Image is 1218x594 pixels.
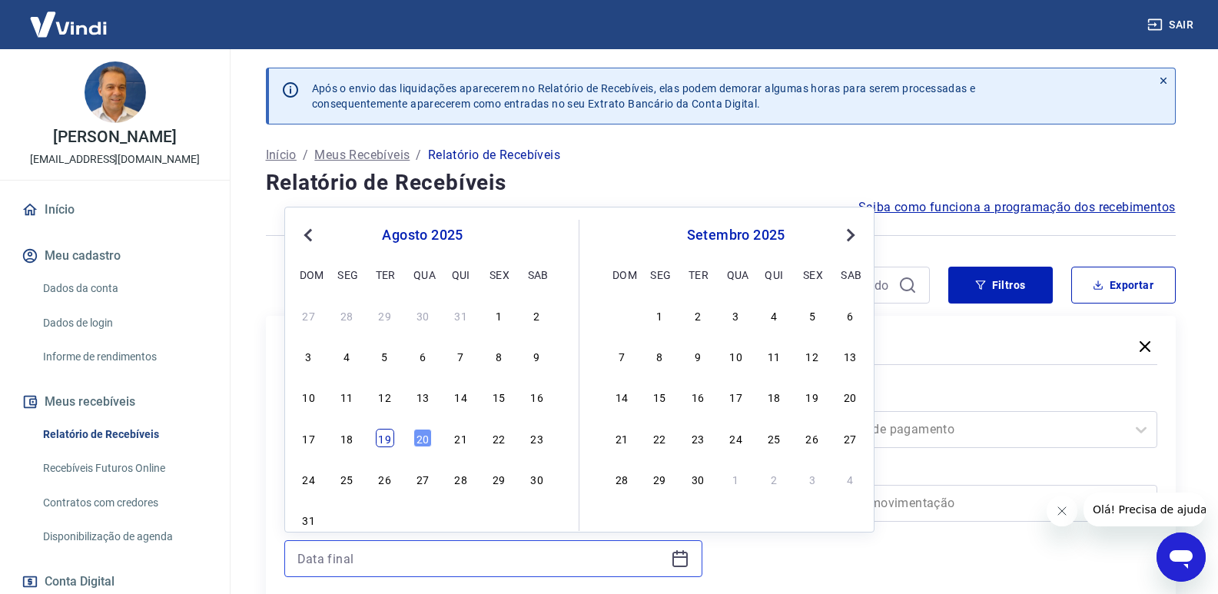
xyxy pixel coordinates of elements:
div: Choose quarta-feira, 30 de julho de 2025 [413,306,432,324]
div: Choose sexta-feira, 12 de setembro de 2025 [803,347,821,365]
div: Choose domingo, 17 de agosto de 2025 [300,429,318,447]
button: Sair [1144,11,1200,39]
a: Contratos com credores [37,487,211,519]
div: Choose segunda-feira, 28 de julho de 2025 [337,306,356,324]
p: Após o envio das liquidações aparecerem no Relatório de Recebíveis, elas podem demorar algumas ho... [312,81,976,111]
a: Meus Recebíveis [314,146,410,164]
button: Meus recebíveis [18,385,211,419]
div: Choose segunda-feira, 1 de setembro de 2025 [337,510,356,529]
p: Relatório de Recebíveis [428,146,560,164]
div: Choose domingo, 28 de setembro de 2025 [612,470,631,488]
button: Next Month [841,226,860,244]
div: Choose domingo, 3 de agosto de 2025 [300,347,318,365]
div: Choose sexta-feira, 1 de agosto de 2025 [490,306,508,324]
div: Choose quarta-feira, 13 de agosto de 2025 [413,387,432,406]
p: [EMAIL_ADDRESS][DOMAIN_NAME] [30,151,200,168]
a: Saiba como funciona a programação dos recebimentos [858,198,1176,217]
img: 7e1ecb7b-0245-4c62-890a-4b6c5128be74.jpeg [85,61,146,123]
div: Choose segunda-feira, 29 de setembro de 2025 [650,470,669,488]
div: Choose segunda-feira, 4 de agosto de 2025 [337,347,356,365]
button: Previous Month [299,226,317,244]
div: sex [490,265,508,284]
div: Choose terça-feira, 9 de setembro de 2025 [689,347,707,365]
button: Exportar [1071,267,1176,304]
div: Choose quinta-feira, 4 de setembro de 2025 [452,510,470,529]
div: Choose domingo, 14 de setembro de 2025 [612,387,631,406]
div: Choose terça-feira, 26 de agosto de 2025 [376,470,394,488]
a: Dados de login [37,307,211,339]
div: Choose quinta-feira, 28 de agosto de 2025 [452,470,470,488]
div: Choose segunda-feira, 15 de setembro de 2025 [650,387,669,406]
p: [PERSON_NAME] [53,129,176,145]
div: Choose sexta-feira, 5 de setembro de 2025 [803,306,821,324]
iframe: Botão para abrir a janela de mensagens [1157,533,1206,582]
div: Choose quarta-feira, 1 de outubro de 2025 [727,470,745,488]
div: Choose domingo, 24 de agosto de 2025 [300,470,318,488]
button: Meu cadastro [18,239,211,273]
div: Choose sábado, 2 de agosto de 2025 [528,306,546,324]
div: Choose terça-feira, 29 de julho de 2025 [376,306,394,324]
div: Choose sexta-feira, 3 de outubro de 2025 [803,470,821,488]
h4: Relatório de Recebíveis [266,168,1176,198]
div: Choose terça-feira, 19 de agosto de 2025 [376,429,394,447]
div: Choose quinta-feira, 31 de julho de 2025 [452,306,470,324]
div: Choose quinta-feira, 14 de agosto de 2025 [452,387,470,406]
div: Choose quarta-feira, 17 de setembro de 2025 [727,387,745,406]
img: Vindi [18,1,118,48]
div: Choose sexta-feira, 26 de setembro de 2025 [803,429,821,447]
div: Choose terça-feira, 2 de setembro de 2025 [376,510,394,529]
div: Choose sábado, 16 de agosto de 2025 [528,387,546,406]
div: ter [376,265,394,284]
a: Dados da conta [37,273,211,304]
div: Choose quarta-feira, 10 de setembro de 2025 [727,347,745,365]
div: Choose sexta-feira, 15 de agosto de 2025 [490,387,508,406]
div: Choose terça-feira, 2 de setembro de 2025 [689,306,707,324]
div: month 2025-09 [610,304,861,489]
div: Choose segunda-feira, 22 de setembro de 2025 [650,429,669,447]
div: Choose quarta-feira, 6 de agosto de 2025 [413,347,432,365]
div: Choose domingo, 21 de setembro de 2025 [612,429,631,447]
div: setembro 2025 [610,226,861,244]
div: Choose sexta-feira, 8 de agosto de 2025 [490,347,508,365]
div: Choose sábado, 27 de setembro de 2025 [841,429,859,447]
div: Choose sábado, 6 de setembro de 2025 [528,510,546,529]
div: Choose sábado, 20 de setembro de 2025 [841,387,859,406]
div: Choose segunda-feira, 18 de agosto de 2025 [337,429,356,447]
div: Choose domingo, 7 de setembro de 2025 [612,347,631,365]
a: Início [266,146,297,164]
div: Choose quarta-feira, 3 de setembro de 2025 [727,306,745,324]
div: dom [300,265,318,284]
div: Choose quinta-feira, 2 de outubro de 2025 [765,470,783,488]
div: Choose quinta-feira, 7 de agosto de 2025 [452,347,470,365]
div: Choose sábado, 4 de outubro de 2025 [841,470,859,488]
div: Choose terça-feira, 30 de setembro de 2025 [689,470,707,488]
div: Choose quinta-feira, 25 de setembro de 2025 [765,429,783,447]
label: Tipo de Movimentação [742,463,1154,482]
div: sab [528,265,546,284]
div: Choose quinta-feira, 4 de setembro de 2025 [765,306,783,324]
div: Choose domingo, 31 de agosto de 2025 [612,306,631,324]
label: Forma de Pagamento [742,390,1154,408]
div: Choose segunda-feira, 1 de setembro de 2025 [650,306,669,324]
div: dom [612,265,631,284]
button: Filtros [948,267,1053,304]
div: Choose sexta-feira, 22 de agosto de 2025 [490,429,508,447]
div: seg [650,265,669,284]
a: Disponibilização de agenda [37,521,211,553]
a: Início [18,193,211,227]
div: Choose quarta-feira, 20 de agosto de 2025 [413,429,432,447]
div: Choose sábado, 30 de agosto de 2025 [528,470,546,488]
span: Olá! Precisa de ajuda? [9,11,129,23]
div: agosto 2025 [297,226,548,244]
div: qua [413,265,432,284]
div: qua [727,265,745,284]
div: qui [765,265,783,284]
div: Choose sexta-feira, 19 de setembro de 2025 [803,387,821,406]
div: Choose quinta-feira, 21 de agosto de 2025 [452,429,470,447]
div: sab [841,265,859,284]
div: month 2025-08 [297,304,548,531]
div: Choose terça-feira, 23 de setembro de 2025 [689,429,707,447]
